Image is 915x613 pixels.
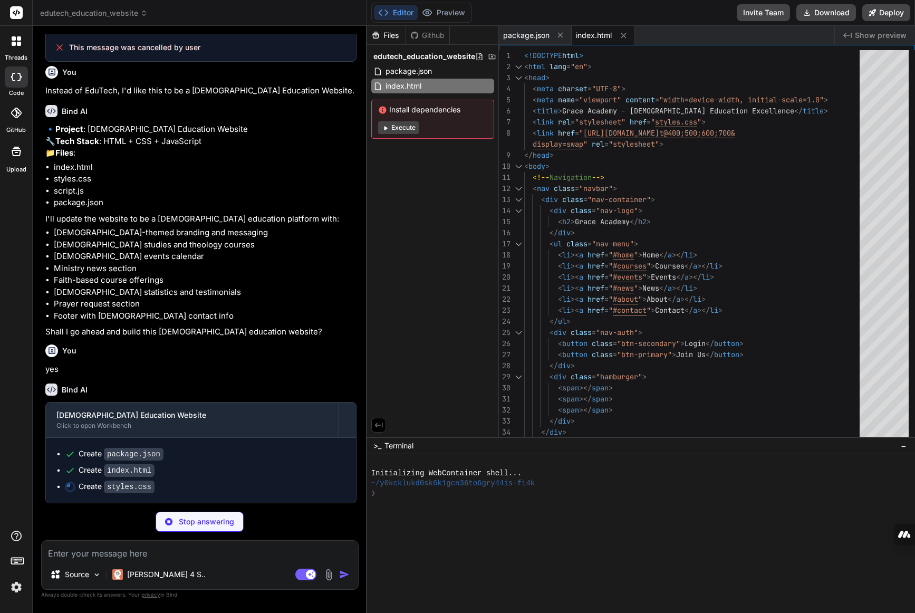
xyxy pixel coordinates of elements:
button: Download [796,4,856,21]
button: Invite Team [737,4,790,21]
span: t@400;500;600;700& [659,128,735,138]
div: 12 [499,183,511,194]
span: > [710,272,714,282]
div: Click to collapse the range. [512,61,525,72]
h6: You [62,67,76,78]
span: "nav-auth" [596,328,638,337]
span: > [693,250,697,260]
button: − [899,437,909,454]
span: display=swap [533,139,583,149]
span: button [562,339,587,348]
span: a [579,272,583,282]
span: "nav-logo" [596,206,638,215]
div: Click to collapse the range. [512,183,525,194]
span: link [537,128,554,138]
span: = [592,206,596,215]
span: #courses [613,261,647,271]
span: a [579,261,583,271]
div: Click to collapse the range. [512,161,525,172]
span: = [575,184,579,193]
span: #news [613,283,634,293]
span: lang [550,62,566,71]
span: a [668,250,672,260]
div: 23 [499,305,511,316]
span: " [609,305,613,315]
span: = [647,117,651,127]
span: li [562,283,571,293]
span: < [550,206,554,215]
span: > [579,51,583,60]
span: class [571,206,592,215]
span: = [604,272,609,282]
div: Click to collapse the range. [512,238,525,250]
span: = [587,84,592,93]
span: href [587,294,604,304]
span: </ [524,150,533,160]
span: </ [706,339,714,348]
span: = [604,250,609,260]
span: </ [794,106,803,116]
span: >< [571,294,579,304]
span: < [533,117,537,127]
span: head [533,150,550,160]
span: </ [685,261,693,271]
li: [DEMOGRAPHIC_DATA] studies and theology courses [54,239,357,251]
span: class [592,339,613,348]
span: </ [685,305,693,315]
span: = [604,139,609,149]
li: Faith-based course offerings [54,274,357,286]
span: title [803,106,824,116]
span: = [566,62,571,71]
span: "UTF-8" [592,84,621,93]
div: 18 [499,250,511,261]
li: [DEMOGRAPHIC_DATA]-themed branding and messaging [54,227,357,239]
span: < [558,294,562,304]
span: div [554,328,566,337]
div: Click to collapse the range. [512,327,525,338]
span: "btn-secondary" [617,339,680,348]
span: Home [642,250,659,260]
span: index.html [576,30,612,41]
span: > [621,84,625,93]
label: Upload [6,165,26,174]
span: a [668,283,672,293]
span: href [630,117,647,127]
span: "width=device-width, initial-scale=1.0" [659,95,824,104]
span: li [562,272,571,282]
span: > [638,250,642,260]
p: 🔹 : [DEMOGRAPHIC_DATA] Education Website 🔧 : HTML + CSS + JavaScript 📁 : [45,123,357,159]
span: href [587,250,604,260]
li: styles.css [54,173,357,185]
span: > [638,283,642,293]
div: 14 [499,205,511,216]
span: href [558,128,575,138]
div: 5 [499,94,511,106]
span: [URL][DOMAIN_NAME] [583,128,659,138]
div: Click to collapse the range. [512,194,525,205]
span: class [554,184,575,193]
span: < [533,95,537,104]
span: class [562,195,583,204]
span: > [558,106,562,116]
span: li [562,261,571,271]
strong: Files [55,148,73,158]
button: Preview [418,5,469,20]
span: meta [537,95,554,104]
label: GitHub [6,126,26,135]
span: < [524,73,528,82]
span: Navigation [550,173,592,182]
span: li [701,272,710,282]
div: 1 [499,50,511,61]
span: = [575,128,579,138]
strong: Project [55,124,83,134]
span: About [647,294,668,304]
span: ul [558,317,566,326]
div: 2 [499,61,511,72]
span: > [587,62,592,71]
div: 6 [499,106,511,117]
span: nav [537,184,550,193]
span: < [550,239,554,248]
span: > [651,305,655,315]
span: " [638,294,642,304]
span: ></ [672,283,685,293]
